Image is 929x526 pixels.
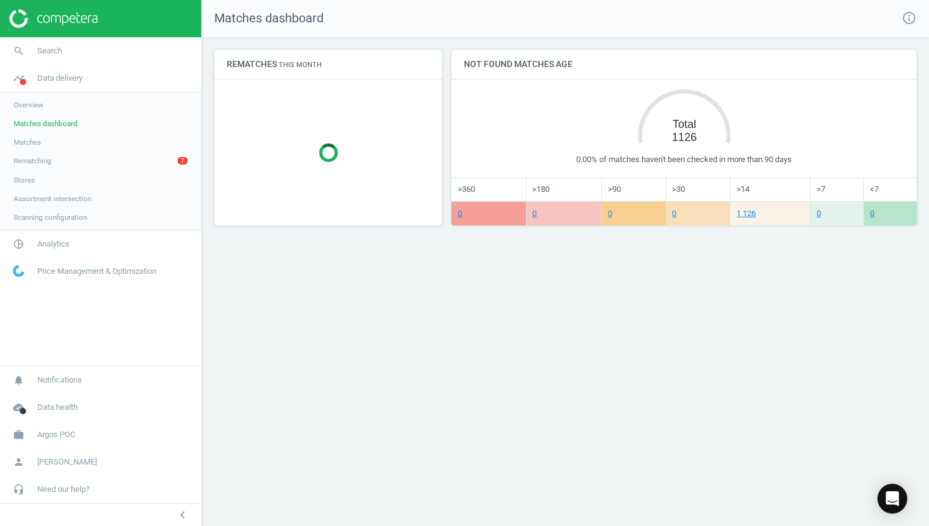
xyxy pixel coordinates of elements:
[37,45,62,57] span: Search
[14,212,87,222] span: Scanning configuration
[7,368,30,392] i: notifications
[37,266,156,277] span: Price Management & Optimization
[14,100,43,110] span: Overview
[7,396,30,419] i: cloud_done
[167,507,198,523] button: chevron_left
[666,178,730,201] td: >30
[14,175,35,185] span: Stores
[601,178,666,201] td: >90
[526,178,601,201] td: >180
[279,61,322,69] small: This month
[14,194,91,204] span: Assortment intersection
[175,507,190,522] i: chevron_left
[736,209,756,218] a: 1 126
[37,429,75,440] span: Argos POC
[37,484,89,495] span: Need our help?
[14,119,78,129] span: Matches dashboard
[672,209,676,218] a: 0
[7,232,30,256] i: pie_chart_outlined
[37,238,70,250] span: Analytics
[202,10,324,27] span: Matches dashboard
[608,209,612,218] a: 0
[37,374,82,386] span: Notifications
[817,209,821,218] a: 0
[864,178,917,201] td: <7
[7,66,30,90] i: timeline
[451,178,526,201] td: >360
[14,137,41,147] span: Matches
[14,156,52,166] span: Rematching
[7,423,30,447] i: work
[458,209,462,218] a: 0
[37,73,83,84] span: Data delivery
[451,50,585,79] h4: Not found matches age
[7,478,30,501] i: headset_mic
[902,11,917,27] a: info_outline
[877,484,907,514] div: Open Intercom Messenger
[730,178,810,201] td: >14
[464,154,904,165] div: 0.00% of matches haven't been checked in more than 90 days
[902,11,917,25] i: info_outline
[9,9,97,28] img: ajHJNr6hYgQAAAAASUVORK5CYII=
[870,209,874,218] a: 0
[672,118,696,130] tspan: Total
[7,450,30,474] i: person
[532,209,537,218] a: 0
[214,50,334,79] h4: Rematches
[178,157,188,165] span: 7
[13,265,24,277] img: wGWNvw8QSZomAAAAABJRU5ErkJggg==
[671,131,696,143] tspan: 1126
[37,456,97,468] span: [PERSON_NAME]
[37,402,78,413] span: Data health
[7,39,30,63] i: search
[810,178,864,201] td: >7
